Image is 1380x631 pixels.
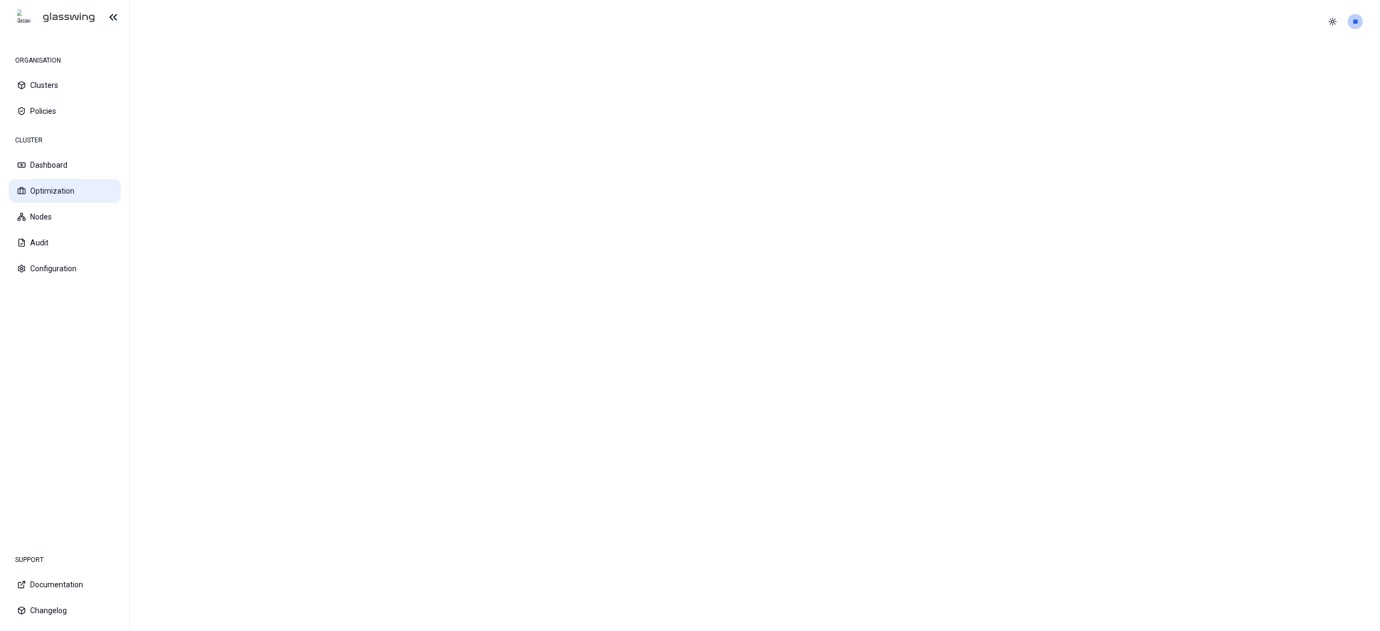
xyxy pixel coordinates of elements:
button: Nodes [9,205,121,229]
img: GlassWing [16,5,99,30]
button: Optimization [9,179,121,203]
button: Clusters [9,73,121,97]
button: Dashboard [9,153,121,177]
button: Documentation [9,573,121,596]
button: Configuration [9,257,121,280]
div: ORGANISATION [9,50,121,71]
div: SUPPORT [9,549,121,571]
button: Changelog [9,599,121,622]
button: Audit [9,231,121,255]
button: Policies [9,99,121,123]
div: CLUSTER [9,129,121,151]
